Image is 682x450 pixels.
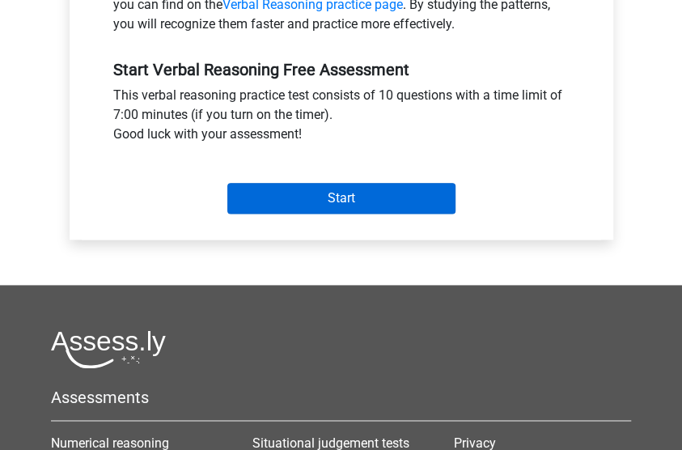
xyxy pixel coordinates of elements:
div: This verbal reasoning practice test consists of 10 questions with a time limit of 7:00 minutes (i... [101,86,582,151]
input: Start [227,183,455,214]
h5: Assessments [51,388,631,407]
img: Assessly logo [51,330,166,368]
h5: Start Verbal Reasoning Free Assessment [113,60,570,79]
